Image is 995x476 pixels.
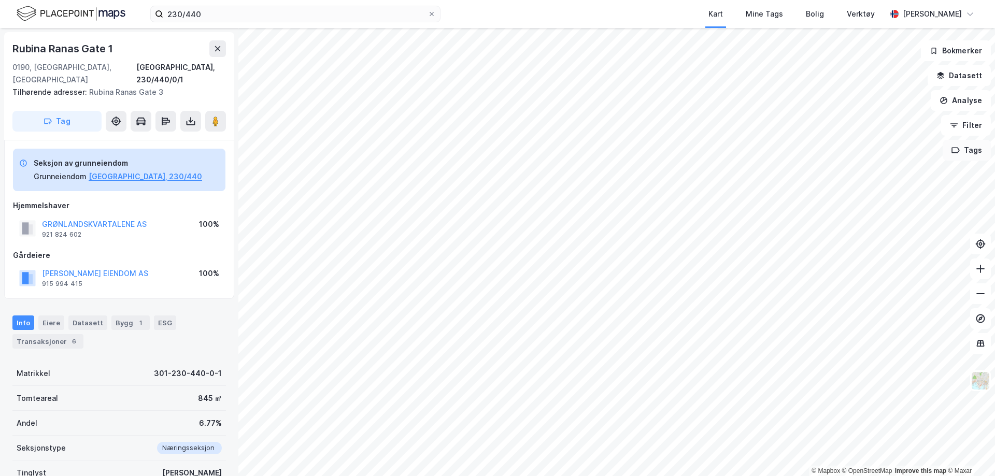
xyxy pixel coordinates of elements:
div: 6 [69,336,79,347]
div: [PERSON_NAME] [903,8,962,20]
div: Info [12,315,34,330]
div: Hjemmelshaver [13,199,225,212]
button: Datasett [928,65,991,86]
div: Verktøy [847,8,875,20]
div: Andel [17,417,37,429]
div: Mine Tags [746,8,783,20]
div: 100% [199,267,219,280]
div: Transaksjoner [12,334,83,349]
div: 915 994 415 [42,280,82,288]
div: 0190, [GEOGRAPHIC_DATA], [GEOGRAPHIC_DATA] [12,61,136,86]
span: Tilhørende adresser: [12,88,89,96]
a: Improve this map [895,467,946,474]
button: Analyse [931,90,991,111]
div: Seksjon av grunneiendom [34,157,202,169]
input: Søk på adresse, matrikkel, gårdeiere, leietakere eller personer [163,6,428,22]
a: OpenStreetMap [842,467,892,474]
div: Bygg [111,315,150,330]
div: Grunneiendom [34,170,87,183]
div: [GEOGRAPHIC_DATA], 230/440/0/1 [136,61,226,86]
div: Rubina Ranas Gate 1 [12,40,115,57]
div: 845 ㎡ [198,392,222,405]
button: Tags [943,140,991,161]
img: logo.f888ab2527a4732fd821a326f86c7f29.svg [17,5,125,23]
div: 301-230-440-0-1 [154,367,222,380]
img: Z [971,371,990,391]
div: Rubina Ranas Gate 3 [12,86,218,98]
button: Filter [941,115,991,136]
div: 921 824 602 [42,230,81,239]
div: 6.77% [199,417,222,429]
div: Kart [708,8,723,20]
div: Tomteareal [17,392,58,405]
div: Bolig [806,8,824,20]
div: Eiere [38,315,64,330]
div: Matrikkel [17,367,50,380]
div: 1 [135,318,146,328]
div: Seksjonstype [17,442,66,454]
button: Bokmerker [921,40,991,61]
a: Mapbox [812,467,840,474]
button: Tag [12,111,102,132]
button: [GEOGRAPHIC_DATA], 230/440 [89,170,202,183]
iframe: Chat Widget [943,426,995,476]
div: 100% [199,218,219,230]
div: Datasett [68,315,107,330]
div: Gårdeiere [13,249,225,262]
div: ESG [154,315,176,330]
